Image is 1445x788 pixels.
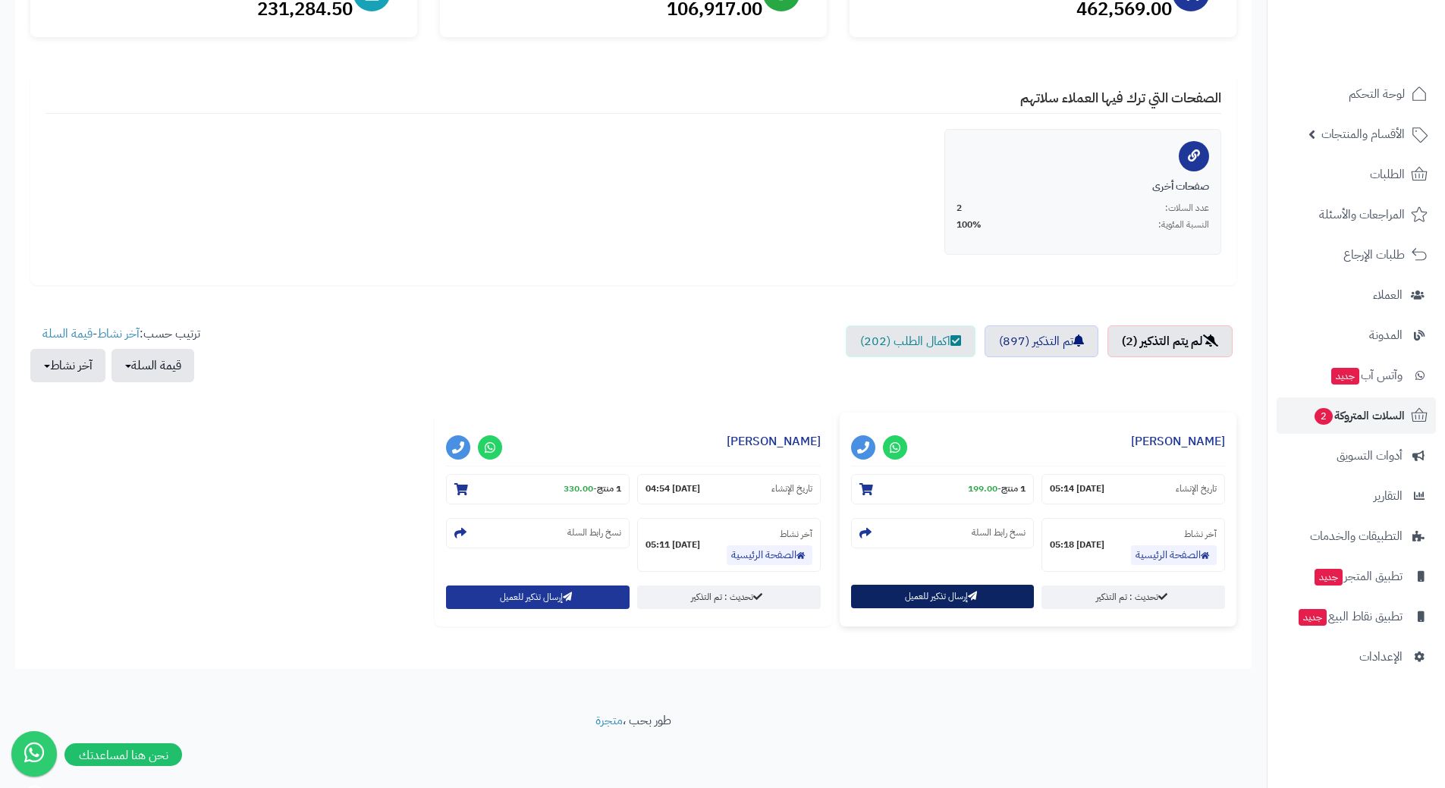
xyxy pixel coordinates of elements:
a: تحديث : تم التذكير [1041,586,1225,609]
section: نسخ رابط السلة [851,518,1035,548]
a: [PERSON_NAME] [1131,432,1225,451]
span: التقارير [1374,485,1403,507]
a: أدوات التسويق [1277,438,1436,474]
span: الإعدادات [1359,646,1403,667]
small: نسخ رابط السلة [567,526,621,539]
span: المدونة [1369,325,1403,346]
span: السلات المتروكة [1313,405,1405,426]
button: إرسال تذكير للعميل [851,585,1035,608]
div: صفحات أخرى [957,179,1209,194]
span: طلبات الإرجاع [1343,244,1405,265]
button: آخر نشاط [30,349,105,382]
section: 1 منتج-330.00 [446,474,630,504]
a: الصفحة الرئيسية [1131,545,1217,565]
a: متجرة [595,711,623,730]
a: لم يتم التذكير (2) [1107,325,1233,357]
a: تم التذكير (897) [985,325,1098,357]
a: السلات المتروكة2 [1277,397,1436,434]
strong: 1 منتج [1001,482,1026,495]
span: الأقسام والمنتجات [1321,124,1405,145]
strong: [DATE] 04:54 [646,482,700,495]
span: جديد [1299,609,1327,626]
span: 100% [957,218,982,231]
button: إرسال تذكير للعميل [446,586,630,609]
small: - [968,482,1026,495]
section: 1 منتج-199.00 [851,474,1035,504]
span: العملاء [1373,284,1403,306]
span: المراجعات والأسئلة [1319,204,1405,225]
a: التقارير [1277,478,1436,514]
strong: 1 منتج [597,482,621,495]
ul: ترتيب حسب: - [30,325,200,382]
span: الطلبات [1370,164,1405,185]
a: الصفحة الرئيسية [727,545,812,565]
a: المدونة [1277,317,1436,353]
span: 2 [1315,408,1333,425]
span: 2 [957,202,962,215]
small: آخر نشاط [780,527,812,541]
button: قيمة السلة [112,349,194,382]
span: تطبيق نقاط البيع [1297,606,1403,627]
strong: 330.00 [564,482,593,495]
small: تاريخ الإنشاء [771,482,812,495]
span: لوحة التحكم [1349,83,1405,105]
a: الطلبات [1277,156,1436,193]
span: عدد السلات: [1165,202,1209,215]
section: نسخ رابط السلة [446,518,630,548]
a: لوحة التحكم [1277,76,1436,112]
small: تاريخ الإنشاء [1176,482,1217,495]
small: نسخ رابط السلة [972,526,1026,539]
strong: [DATE] 05:11 [646,538,700,551]
a: [PERSON_NAME] [727,432,821,451]
strong: [DATE] 05:14 [1050,482,1104,495]
span: أدوات التسويق [1337,445,1403,466]
span: وآتس آب [1330,365,1403,386]
a: تطبيق المتجرجديد [1277,558,1436,595]
strong: 199.00 [968,482,997,495]
span: النسبة المئوية: [1158,218,1209,231]
h4: الصفحات التي ترك فيها العملاء سلاتهم [46,90,1221,114]
small: آخر نشاط [1184,527,1217,541]
span: التطبيقات والخدمات [1310,526,1403,547]
a: العملاء [1277,277,1436,313]
a: تحديث : تم التذكير [637,586,821,609]
a: طلبات الإرجاع [1277,237,1436,273]
span: جديد [1331,368,1359,385]
strong: [DATE] 05:18 [1050,538,1104,551]
span: جديد [1315,569,1343,586]
a: قيمة السلة [42,325,93,343]
a: تطبيق نقاط البيعجديد [1277,598,1436,635]
a: وآتس آبجديد [1277,357,1436,394]
small: - [564,482,621,495]
a: التطبيقات والخدمات [1277,518,1436,554]
a: آخر نشاط [97,325,140,343]
a: الإعدادات [1277,639,1436,675]
a: المراجعات والأسئلة [1277,196,1436,233]
span: تطبيق المتجر [1313,566,1403,587]
a: اكمال الطلب (202) [846,325,975,357]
